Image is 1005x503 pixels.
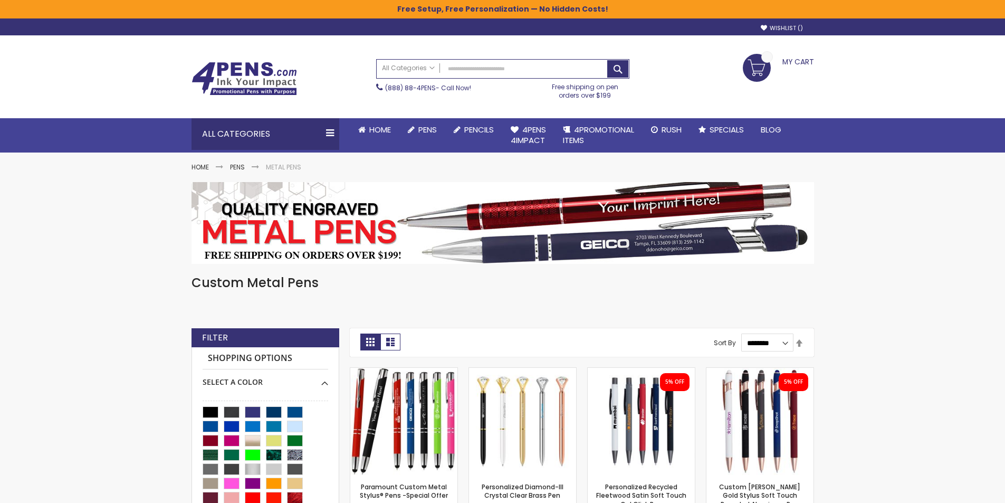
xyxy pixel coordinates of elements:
img: Personalized Recycled Fleetwood Satin Soft Touch Gel Click Pen [588,368,695,475]
a: Paramount Custom Metal Stylus® Pens -Special Offer [360,482,448,500]
img: Paramount Custom Metal Stylus® Pens -Special Offer [350,368,457,475]
a: Pens [230,163,245,172]
span: Home [369,124,391,135]
a: Personalized Diamond-III Crystal Clear Brass Pen [469,367,576,376]
a: (888) 88-4PENS [385,83,436,92]
div: All Categories [192,118,339,150]
strong: Metal Pens [266,163,301,172]
a: Personalized Diamond-III Crystal Clear Brass Pen [482,482,563,500]
div: Free shipping on pen orders over $199 [541,79,629,100]
span: 4Pens 4impact [511,124,546,146]
a: Specials [690,118,752,141]
a: Personalized Recycled Fleetwood Satin Soft Touch Gel Click Pen [588,367,695,376]
span: - Call Now! [385,83,471,92]
a: Pencils [445,118,502,141]
a: Home [192,163,209,172]
span: 4PROMOTIONAL ITEMS [563,124,634,146]
label: Sort By [714,338,736,347]
span: Pens [418,124,437,135]
a: Blog [752,118,790,141]
a: 4Pens4impact [502,118,554,153]
span: Pencils [464,124,494,135]
strong: Grid [360,334,380,350]
a: Home [350,118,399,141]
span: Rush [662,124,682,135]
span: Blog [761,124,781,135]
div: 5% OFF [784,378,803,386]
div: 5% OFF [665,378,684,386]
img: Metal Pens [192,182,814,264]
a: 4PROMOTIONALITEMS [554,118,643,153]
a: Rush [643,118,690,141]
img: 4Pens Custom Pens and Promotional Products [192,62,297,96]
a: Pens [399,118,445,141]
strong: Filter [202,332,228,344]
h1: Custom Metal Pens [192,274,814,291]
a: Custom Lexi Rose Gold Stylus Soft Touch Recycled Aluminum Pen [706,367,813,376]
strong: Shopping Options [203,347,328,370]
a: All Categories [377,60,440,77]
a: Wishlist [761,24,803,32]
img: Custom Lexi Rose Gold Stylus Soft Touch Recycled Aluminum Pen [706,368,813,475]
a: Paramount Custom Metal Stylus® Pens -Special Offer [350,367,457,376]
img: Personalized Diamond-III Crystal Clear Brass Pen [469,368,576,475]
span: Specials [710,124,744,135]
div: Select A Color [203,369,328,387]
span: All Categories [382,64,435,72]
